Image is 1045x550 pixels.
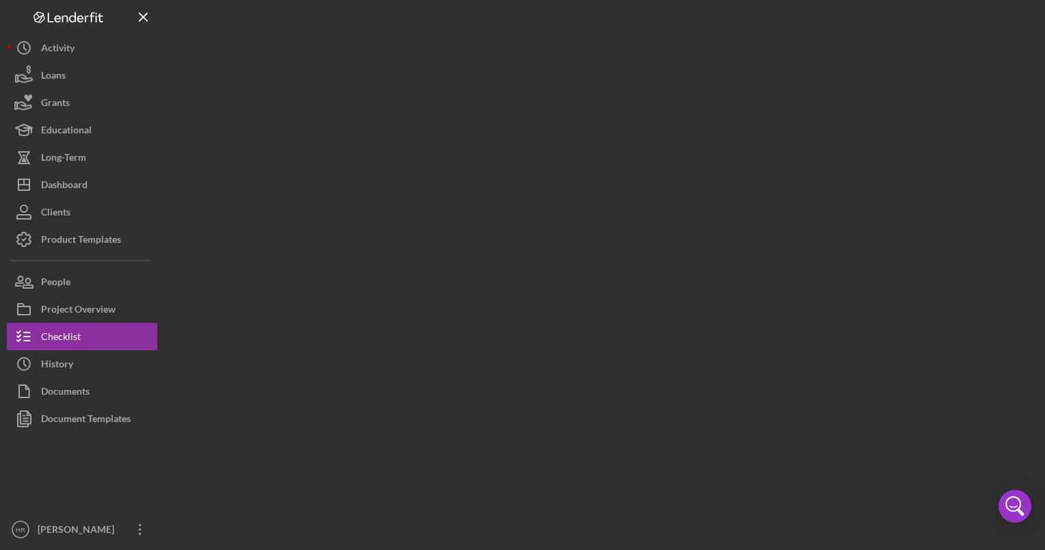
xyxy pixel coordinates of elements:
[998,490,1031,523] div: Open Intercom Messenger
[41,405,131,436] div: Document Templates
[41,226,121,257] div: Product Templates
[7,89,157,116] button: Grants
[41,323,81,354] div: Checklist
[41,171,88,202] div: Dashboard
[7,198,157,226] button: Clients
[41,89,70,120] div: Grants
[7,144,157,171] button: Long-Term
[7,34,157,62] button: Activity
[41,144,86,174] div: Long-Term
[7,516,157,543] button: HR[PERSON_NAME]
[7,116,157,144] button: Educational
[16,526,25,534] text: HR
[7,171,157,198] button: Dashboard
[7,296,157,323] button: Project Overview
[7,378,157,405] button: Documents
[7,268,157,296] button: People
[7,62,157,89] button: Loans
[41,296,116,326] div: Project Overview
[41,116,92,147] div: Educational
[41,350,73,381] div: History
[34,516,123,547] div: [PERSON_NAME]
[41,34,75,65] div: Activity
[41,268,70,299] div: People
[41,62,66,92] div: Loans
[7,405,157,432] button: Document Templates
[7,350,157,378] button: History
[7,226,157,253] button: Product Templates
[41,378,90,408] div: Documents
[41,198,70,229] div: Clients
[7,323,157,350] button: Checklist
